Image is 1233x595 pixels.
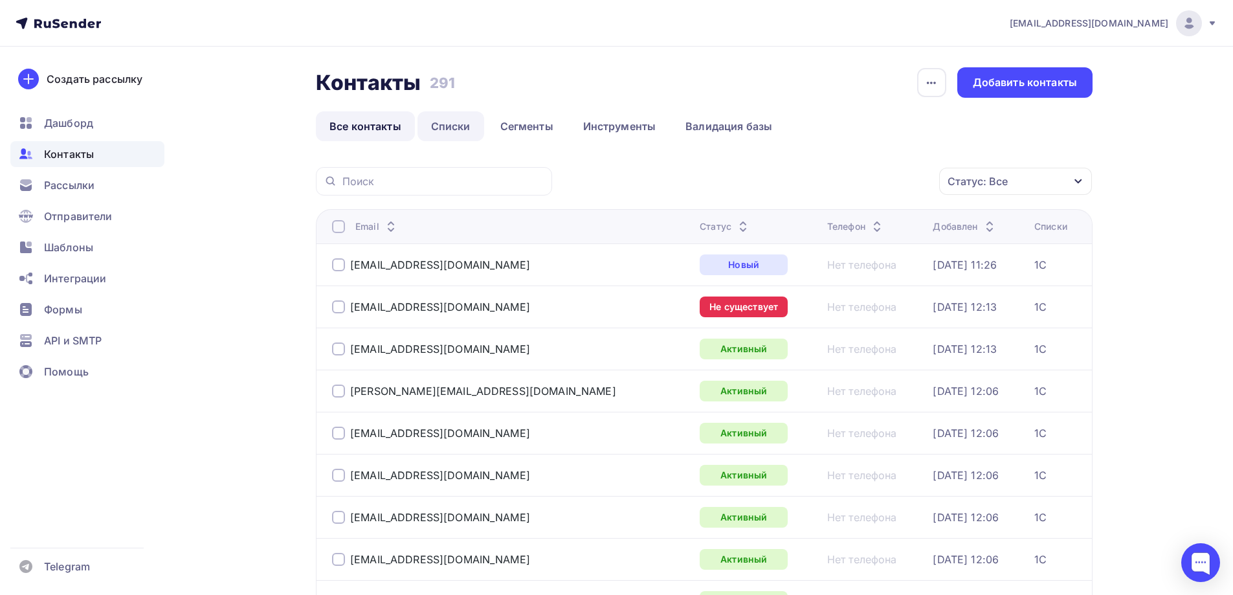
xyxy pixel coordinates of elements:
[10,297,164,322] a: Формы
[350,469,530,482] a: [EMAIL_ADDRESS][DOMAIN_NAME]
[44,146,94,162] span: Контакты
[350,385,616,398] a: [PERSON_NAME][EMAIL_ADDRESS][DOMAIN_NAME]
[417,111,484,141] a: Списки
[44,115,93,131] span: Дашборд
[316,111,415,141] a: Все контакты
[1034,469,1047,482] a: 1С
[350,511,530,524] a: [EMAIL_ADDRESS][DOMAIN_NAME]
[47,71,142,87] div: Создать рассылку
[1034,385,1047,398] a: 1С
[10,234,164,260] a: Шаблоны
[44,302,82,317] span: Формы
[10,141,164,167] a: Контакты
[570,111,670,141] a: Инструменты
[700,549,788,570] a: Активный
[672,111,786,141] a: Валидация базы
[342,174,544,188] input: Поиск
[933,427,999,440] div: [DATE] 12:06
[44,559,90,574] span: Telegram
[430,74,455,92] h3: 291
[1034,258,1047,271] a: 1С
[10,172,164,198] a: Рассылки
[1034,511,1047,524] a: 1С
[827,300,897,313] div: Нет телефона
[827,553,897,566] a: Нет телефона
[700,465,788,486] a: Активный
[1034,553,1047,566] a: 1С
[933,469,999,482] a: [DATE] 12:06
[827,427,897,440] a: Нет телефона
[1034,342,1047,355] a: 1С
[700,423,788,443] a: Активный
[44,333,102,348] span: API и SMTP
[939,167,1093,196] button: Статус: Все
[1034,427,1047,440] div: 1С
[827,258,897,271] a: Нет телефона
[700,381,788,401] a: Активный
[350,553,530,566] a: [EMAIL_ADDRESS][DOMAIN_NAME]
[350,258,530,271] a: [EMAIL_ADDRESS][DOMAIN_NAME]
[350,342,530,355] a: [EMAIL_ADDRESS][DOMAIN_NAME]
[827,385,897,398] div: Нет телефона
[44,271,106,286] span: Интеграции
[827,469,897,482] a: Нет телефона
[948,174,1008,189] div: Статус: Все
[10,203,164,229] a: Отправители
[973,75,1077,90] div: Добавить контакты
[1034,220,1067,233] div: Списки
[1010,17,1168,30] span: [EMAIL_ADDRESS][DOMAIN_NAME]
[933,385,999,398] div: [DATE] 12:06
[700,507,788,528] a: Активный
[44,240,93,255] span: Шаблоны
[316,70,421,96] h2: Контакты
[933,300,997,313] a: [DATE] 12:13
[933,220,997,233] div: Добавлен
[700,297,788,317] a: Не существует
[827,342,897,355] a: Нет телефона
[1034,300,1047,313] a: 1С
[933,553,999,566] a: [DATE] 12:06
[350,300,530,313] div: [EMAIL_ADDRESS][DOMAIN_NAME]
[10,110,164,136] a: Дашборд
[827,220,885,233] div: Телефон
[700,339,788,359] a: Активный
[933,342,997,355] a: [DATE] 12:13
[827,511,897,524] a: Нет телефона
[1010,10,1217,36] a: [EMAIL_ADDRESS][DOMAIN_NAME]
[350,427,530,440] a: [EMAIL_ADDRESS][DOMAIN_NAME]
[933,258,997,271] a: [DATE] 11:26
[44,177,94,193] span: Рассылки
[355,220,399,233] div: Email
[44,364,89,379] span: Помощь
